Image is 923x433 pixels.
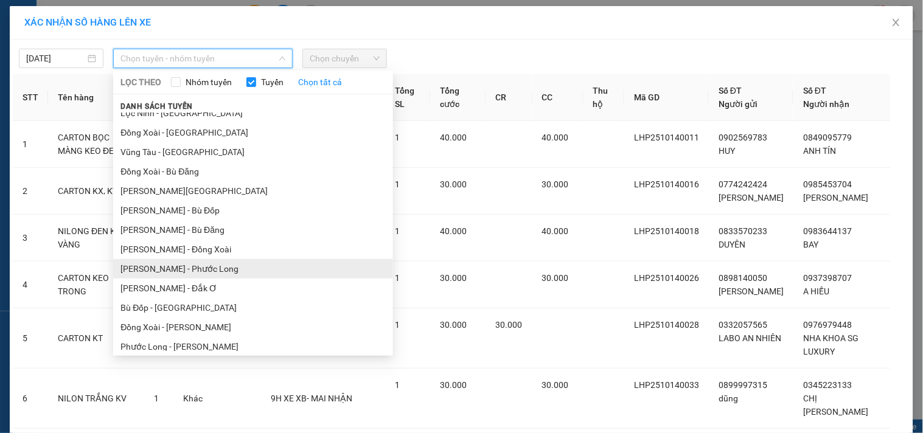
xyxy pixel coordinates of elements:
span: 40.000 [440,133,467,142]
span: HUY [719,146,735,156]
span: 30.000 [542,380,569,390]
td: 4 [13,262,48,308]
li: [PERSON_NAME] - Đồng Xoài [113,240,393,259]
th: CR [486,74,532,121]
span: 30.000 [440,273,467,283]
td: CARTON KT [48,308,144,369]
li: [PERSON_NAME] - Đắk Ơ [113,279,393,298]
span: Số ĐT [719,86,742,95]
li: [PERSON_NAME][GEOGRAPHIC_DATA] [113,181,393,201]
span: LỌC THEO [120,75,161,89]
span: LHP2510140016 [634,179,699,189]
span: 30.000 [542,273,569,283]
span: 30.000 [440,320,467,330]
span: 1 [395,320,400,330]
span: 1 [395,273,400,283]
span: Số ĐT [803,86,826,95]
span: ANH TÍN [803,146,836,156]
td: CARTON KEO TRONG [48,262,144,308]
li: Đồng Xoài - [GEOGRAPHIC_DATA] [113,123,393,142]
td: CARTON KX, KV [48,168,144,215]
span: Chọn tuyến - nhóm tuyến [120,49,285,68]
td: NILON TRẮNG KV [48,369,144,429]
li: [PERSON_NAME] - Bù Đăng [113,220,393,240]
span: 30.000 [496,320,523,330]
li: Phước Long - [PERSON_NAME] [113,337,393,356]
span: 1 [154,393,159,403]
th: Tổng SL [385,74,430,121]
span: Người gửi [719,99,758,109]
button: Close [879,6,913,40]
td: 6 [13,369,48,429]
span: 0985453704 [803,179,852,189]
span: 0976979448 [803,320,852,330]
a: Chọn tất cả [298,75,342,89]
li: Vũng Tàu - [GEOGRAPHIC_DATA] [113,142,393,162]
span: 0983644137 [803,226,852,236]
span: Chọn chuyến [310,49,380,68]
span: 0937398707 [803,273,852,283]
span: 0899997315 [719,380,767,390]
span: 1 [395,380,400,390]
span: 30.000 [440,380,467,390]
span: 0345223133 [803,380,852,390]
span: CHỊ [PERSON_NAME] [803,393,868,417]
span: BAY [803,240,818,249]
th: Tên hàng [48,74,144,121]
span: 9H XE XB- MAI NHẬN [271,393,352,403]
span: 40.000 [542,133,569,142]
td: 3 [13,215,48,262]
span: LABO AN NHIÊN [719,333,781,343]
span: LHP2510140018 [634,226,699,236]
span: down [279,55,286,62]
th: Tổng cước [430,74,486,121]
li: [PERSON_NAME] - Phước Long [113,259,393,279]
th: Mã GD [624,74,709,121]
span: DUYÊN [719,240,745,249]
span: 30.000 [542,179,569,189]
span: close [891,18,901,27]
span: Nhóm tuyến [181,75,237,89]
span: 40.000 [440,226,467,236]
span: 0898140050 [719,273,767,283]
td: Khác [173,369,212,429]
span: Danh sách tuyến [113,101,200,112]
span: Người nhận [803,99,849,109]
span: LHP2510140011 [634,133,699,142]
li: Bù Đốp - [GEOGRAPHIC_DATA] [113,298,393,317]
th: STT [13,74,48,121]
span: 0774242424 [719,179,767,189]
th: CC [532,74,583,121]
span: [PERSON_NAME] [719,193,784,203]
span: 30.000 [440,179,467,189]
td: 1 [13,121,48,168]
span: [PERSON_NAME] [803,193,868,203]
span: NHA KHOA SG LUXURY [803,333,859,356]
span: 40.000 [542,226,569,236]
span: 0332057565 [719,320,767,330]
span: XÁC NHẬN SỐ HÀNG LÊN XE [24,16,151,28]
td: 5 [13,308,48,369]
li: Lộc Ninh - [GEOGRAPHIC_DATA] [113,103,393,123]
span: Tuyến [256,75,288,89]
th: Thu hộ [583,74,625,121]
span: dũng [719,393,738,403]
td: NILONG ĐEN KEO VÀNG [48,215,144,262]
input: 15/10/2025 [26,52,85,65]
span: 0902569783 [719,133,767,142]
span: 1 [395,179,400,189]
td: CARTON BỌC MÀNG KEO ĐEN [48,121,144,168]
span: LHP2510140033 [634,380,699,390]
span: 1 [395,226,400,236]
span: 0849095779 [803,133,852,142]
span: [PERSON_NAME] [719,286,784,296]
span: LHP2510140026 [634,273,699,283]
td: 2 [13,168,48,215]
li: [PERSON_NAME] - Bù Đốp [113,201,393,220]
li: Đồng Xoài - [PERSON_NAME] [113,317,393,337]
span: A HIẾU [803,286,829,296]
span: 0833570233 [719,226,767,236]
span: 1 [395,133,400,142]
li: Đồng Xoài - Bù Đăng [113,162,393,181]
span: LHP2510140028 [634,320,699,330]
